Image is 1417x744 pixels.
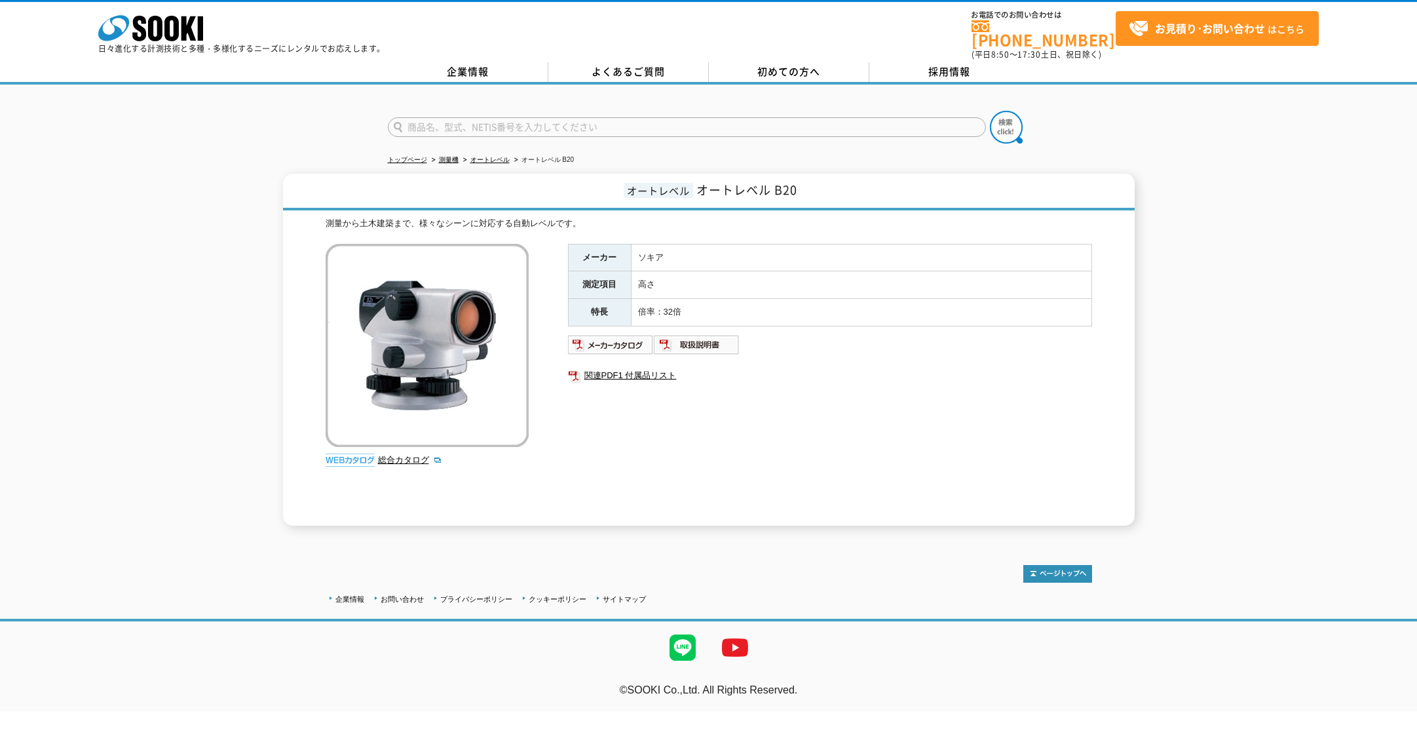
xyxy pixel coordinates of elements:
img: 取扱説明書 [654,334,740,355]
a: [PHONE_NUMBER] [972,20,1116,47]
span: 8:50 [991,49,1010,60]
input: 商品名、型式、NETIS番号を入力してください [388,117,986,137]
a: 取扱説明書 [654,343,740,353]
p: 日々進化する計測技術と多種・多様化するニーズにレンタルでお応えします。 [98,45,385,52]
strong: お見積り･お問い合わせ [1155,20,1265,36]
a: お見積り･お問い合わせはこちら [1116,11,1319,46]
td: ソキア [631,244,1091,271]
img: オートレベル B20 [326,244,529,447]
img: メーカーカタログ [568,334,654,355]
td: 倍率：32倍 [631,299,1091,326]
a: お問い合わせ [381,595,424,603]
a: クッキーポリシー [529,595,586,603]
img: YouTube [709,621,761,674]
span: (平日 ～ 土日、祝日除く) [972,49,1101,60]
th: 測定項目 [568,271,631,299]
span: はこちら [1129,19,1304,39]
a: 関連PDF1 付属品リスト [568,367,1092,384]
td: 高さ [631,271,1091,299]
a: 初めての方へ [709,62,869,82]
th: メーカー [568,244,631,271]
li: オートレベル B20 [512,153,575,167]
img: webカタログ [326,454,375,467]
span: お電話でのお問い合わせは [972,11,1116,19]
img: btn_search.png [990,111,1023,144]
img: トップページへ [1023,565,1092,583]
a: 採用情報 [869,62,1030,82]
span: オートレベル B20 [696,181,797,199]
a: 企業情報 [388,62,548,82]
a: テストMail [1367,698,1417,709]
img: LINE [656,621,709,674]
a: オートレベル [470,156,510,163]
a: プライバシーポリシー [440,595,512,603]
a: 企業情報 [335,595,364,603]
a: トップページ [388,156,427,163]
a: 測量機 [439,156,459,163]
div: 測量から土木建築まで、様々なシーンに対応する自動レベルです。 [326,217,1092,231]
a: よくあるご質問 [548,62,709,82]
th: 特長 [568,299,631,326]
span: 初めての方へ [757,64,820,79]
span: 17:30 [1017,49,1041,60]
span: オートレベル [624,183,693,198]
a: 総合カタログ [378,455,442,465]
a: サイトマップ [603,595,646,603]
a: メーカーカタログ [568,343,654,353]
